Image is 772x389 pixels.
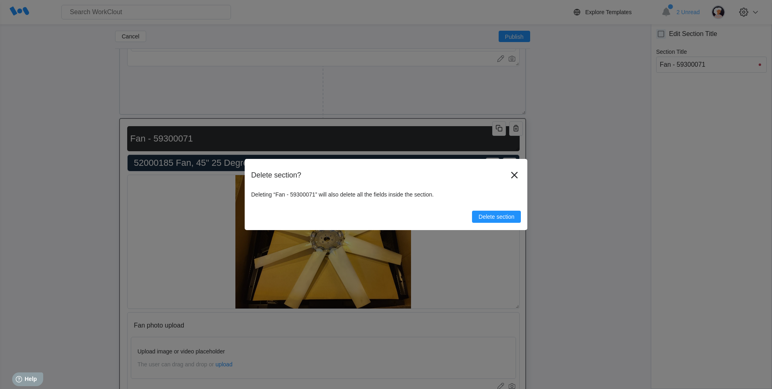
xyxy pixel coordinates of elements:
button: Delete section [472,211,521,223]
span: Delete section [478,214,514,220]
div: Delete section? [251,171,508,180]
div: Deleting “Fan - 59300071” will also delete all the fields inside the section. [251,191,521,198]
